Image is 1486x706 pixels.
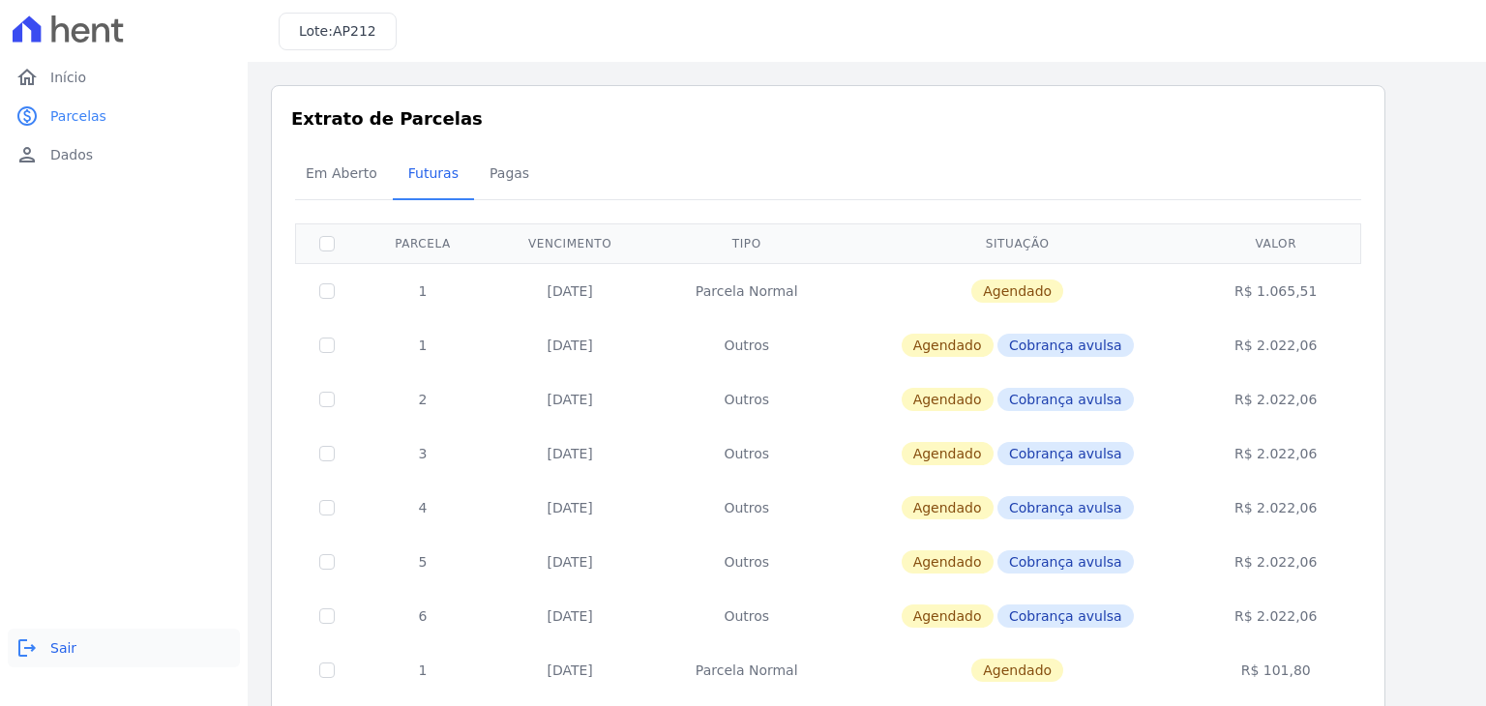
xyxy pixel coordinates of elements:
a: paidParcelas [8,97,240,135]
i: person [15,143,39,166]
td: R$ 1.065,51 [1194,263,1357,318]
td: Outros [652,318,841,372]
span: Agendado [971,279,1063,303]
td: R$ 2.022,06 [1194,481,1357,535]
span: Sair [50,638,76,658]
i: logout [15,636,39,660]
span: Futuras [397,154,470,192]
th: Parcela [358,223,488,263]
td: R$ 101,80 [1194,643,1357,697]
td: Parcela Normal [652,263,841,318]
h3: Extrato de Parcelas [291,105,1365,132]
th: Situação [841,223,1194,263]
span: Agendado [902,550,994,574]
th: Tipo [652,223,841,263]
td: R$ 2.022,06 [1194,427,1357,481]
span: Cobrança avulsa [997,496,1134,519]
span: Início [50,68,86,87]
td: [DATE] [488,643,652,697]
span: Cobrança avulsa [997,388,1134,411]
td: 5 [358,535,488,589]
td: [DATE] [488,263,652,318]
span: Cobrança avulsa [997,604,1134,628]
td: [DATE] [488,427,652,481]
a: Em Aberto [290,150,393,200]
span: Agendado [902,334,994,357]
td: Outros [652,427,841,481]
td: [DATE] [488,372,652,427]
a: Futuras [393,150,474,200]
td: R$ 2.022,06 [1194,372,1357,427]
span: Cobrança avulsa [997,550,1134,574]
th: Valor [1194,223,1357,263]
a: Pagas [474,150,545,200]
td: 3 [358,427,488,481]
a: personDados [8,135,240,174]
td: 1 [358,643,488,697]
td: R$ 2.022,06 [1194,535,1357,589]
th: Vencimento [488,223,652,263]
span: AP212 [333,23,376,39]
span: Parcelas [50,106,106,126]
td: Outros [652,372,841,427]
td: 2 [358,372,488,427]
i: paid [15,104,39,128]
td: Outros [652,589,841,643]
h3: Lote: [299,21,376,42]
span: Agendado [902,442,994,465]
a: homeInício [8,58,240,97]
span: Cobrança avulsa [997,442,1134,465]
td: Outros [652,535,841,589]
td: 6 [358,589,488,643]
td: [DATE] [488,481,652,535]
i: home [15,66,39,89]
td: 1 [358,263,488,318]
td: Outros [652,481,841,535]
td: R$ 2.022,06 [1194,589,1357,643]
span: Agendado [902,604,994,628]
span: Agendado [902,496,994,519]
td: [DATE] [488,589,652,643]
span: Agendado [902,388,994,411]
span: Agendado [971,659,1063,682]
td: [DATE] [488,535,652,589]
td: [DATE] [488,318,652,372]
td: Parcela Normal [652,643,841,697]
a: logoutSair [8,629,240,667]
td: 1 [358,318,488,372]
td: R$ 2.022,06 [1194,318,1357,372]
span: Dados [50,145,93,164]
span: Pagas [478,154,541,192]
span: Cobrança avulsa [997,334,1134,357]
td: 4 [358,481,488,535]
span: Em Aberto [294,154,389,192]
